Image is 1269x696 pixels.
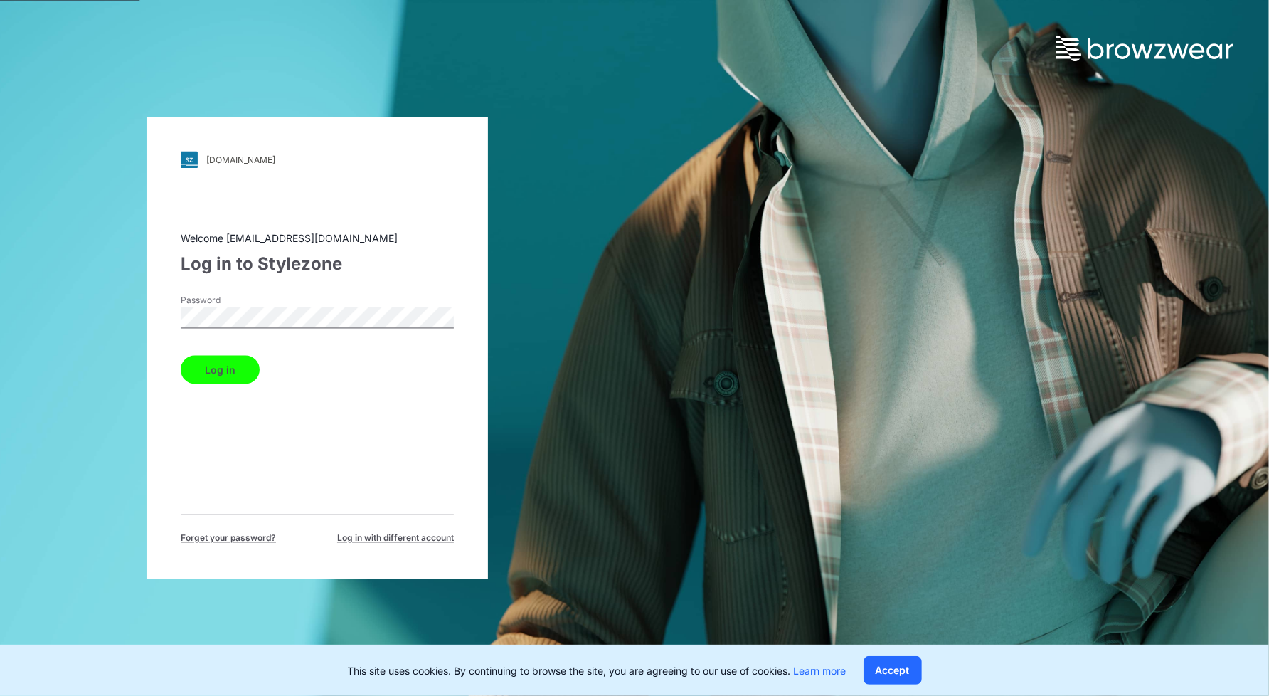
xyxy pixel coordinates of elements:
label: Password [181,295,280,307]
span: Forget your password? [181,532,276,545]
div: [DOMAIN_NAME] [206,154,275,165]
div: Welcome [EMAIL_ADDRESS][DOMAIN_NAME] [181,231,454,246]
span: Log in with different account [337,532,454,545]
p: This site uses cookies. By continuing to browse the site, you are agreeing to our use of cookies. [348,663,846,678]
a: [DOMAIN_NAME] [181,152,454,169]
img: svg+xml;base64,PHN2ZyB3aWR0aD0iMjgiIGhlaWdodD0iMjgiIHZpZXdCb3g9IjAgMCAyOCAyOCIgZmlsbD0ibm9uZSIgeG... [181,152,198,169]
div: Log in to Stylezone [181,252,454,278]
a: Learn more [794,665,846,677]
img: browzwear-logo.73288ffb.svg [1056,36,1233,61]
button: Accept [864,656,922,685]
button: Log in [181,356,260,384]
